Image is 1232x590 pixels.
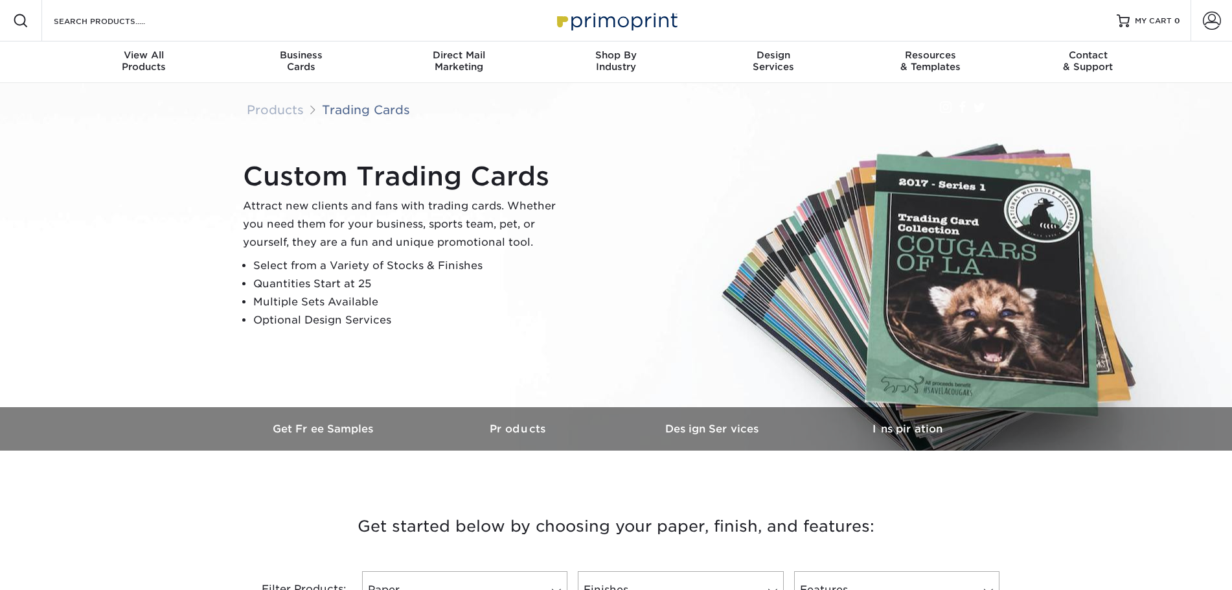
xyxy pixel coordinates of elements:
[223,49,380,61] span: Business
[852,49,1009,61] span: Resources
[422,423,616,435] h3: Products
[1174,16,1180,25] span: 0
[65,49,223,61] span: View All
[1135,16,1172,27] span: MY CART
[616,423,810,435] h3: Design Services
[322,102,410,117] a: Trading Cards
[237,497,995,556] h3: Get started below by choosing your paper, finish, and features:
[223,41,380,83] a: BusinessCards
[551,6,681,34] img: Primoprint
[694,49,852,73] div: Services
[243,161,567,192] h1: Custom Trading Cards
[538,49,695,73] div: Industry
[810,407,1005,451] a: Inspiration
[65,41,223,83] a: View AllProducts
[694,49,852,61] span: Design
[694,41,852,83] a: DesignServices
[852,41,1009,83] a: Resources& Templates
[253,293,567,311] li: Multiple Sets Available
[810,423,1005,435] h3: Inspiration
[852,49,1009,73] div: & Templates
[243,197,567,252] p: Attract new clients and fans with trading cards. Whether you need them for your business, sports ...
[52,13,179,29] input: SEARCH PRODUCTS.....
[380,49,538,61] span: Direct Mail
[253,311,567,329] li: Optional Design Services
[253,275,567,293] li: Quantities Start at 25
[380,41,538,83] a: Direct MailMarketing
[65,49,223,73] div: Products
[616,407,810,451] a: Design Services
[380,49,538,73] div: Marketing
[223,49,380,73] div: Cards
[253,257,567,275] li: Select from a Variety of Stocks & Finishes
[538,41,695,83] a: Shop ByIndustry
[422,407,616,451] a: Products
[247,102,304,117] a: Products
[538,49,695,61] span: Shop By
[227,407,422,451] a: Get Free Samples
[1009,49,1167,61] span: Contact
[1009,41,1167,83] a: Contact& Support
[1009,49,1167,73] div: & Support
[227,423,422,435] h3: Get Free Samples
